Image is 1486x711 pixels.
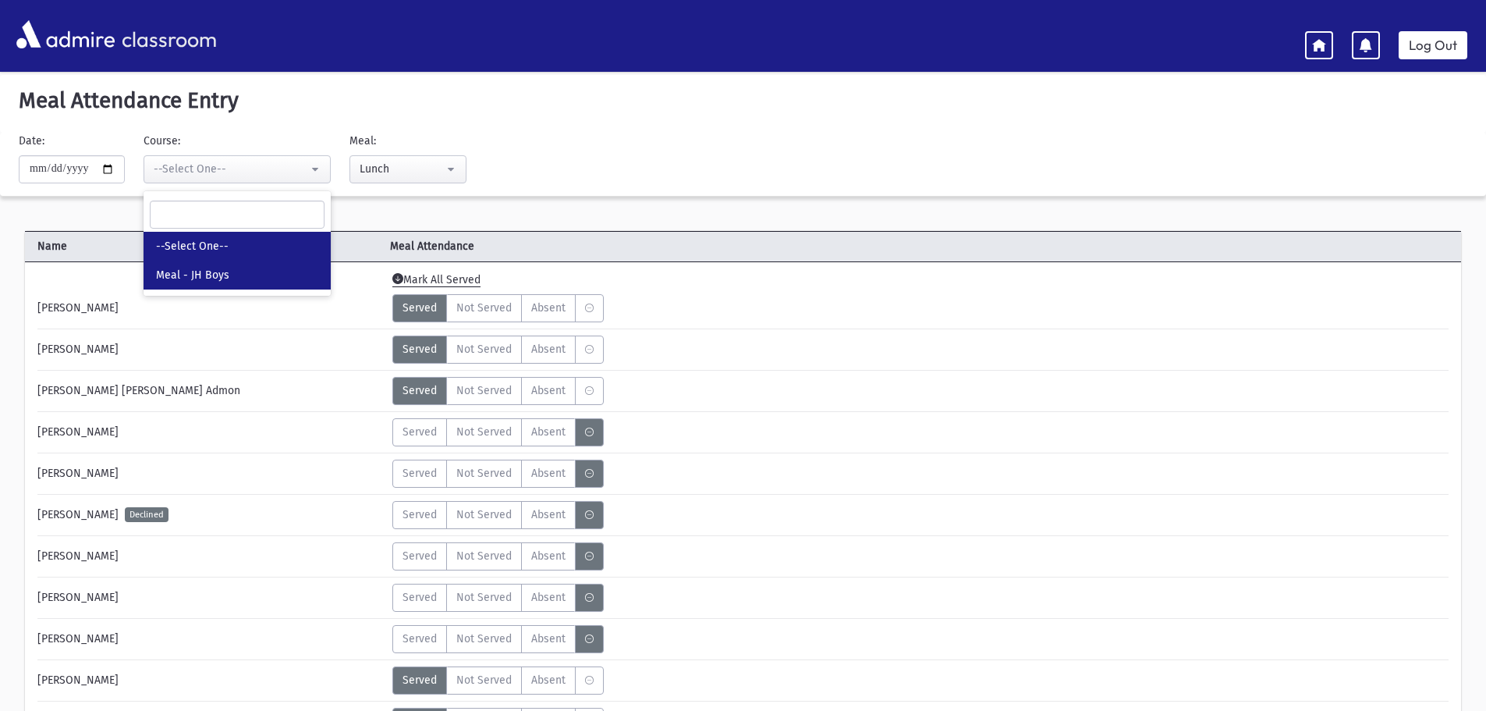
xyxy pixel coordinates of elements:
span: Absent [531,672,566,688]
span: [PERSON_NAME] [37,300,119,316]
span: Not Served [456,548,512,564]
span: Name [25,238,384,254]
span: Served [403,507,437,523]
span: Served [403,672,437,688]
span: Not Served [456,507,512,523]
div: MeaStatus [392,501,604,529]
span: Not Served [456,589,512,606]
span: Meal - JH Boys [156,268,229,283]
div: MeaStatus [392,418,604,446]
span: Served [403,589,437,606]
span: Served [403,382,437,399]
span: Not Served [456,382,512,399]
span: Not Served [456,300,512,316]
div: MeaStatus [392,377,604,405]
label: Course: [144,133,180,149]
span: [PERSON_NAME] [37,548,119,564]
span: [PERSON_NAME] [PERSON_NAME] Admon [37,382,240,399]
span: Served [403,548,437,564]
span: Not Served [456,424,512,440]
a: Log Out [1399,31,1467,59]
span: Absent [531,382,566,399]
span: Absent [531,300,566,316]
span: Absent [531,631,566,647]
span: Declined [125,507,168,522]
span: Absent [531,424,566,440]
span: Served [403,300,437,316]
span: Served [403,465,437,482]
span: Not Served [456,672,512,688]
div: MeaStatus [392,625,604,653]
span: Absent [531,589,566,606]
span: Not Served [456,341,512,357]
div: MeaStatus [392,584,604,612]
label: Date: [19,133,44,149]
div: Lunch [360,161,444,177]
button: --Select One-- [144,155,331,183]
span: Mark All Served [392,273,481,287]
span: Absent [531,507,566,523]
span: Served [403,341,437,357]
span: [PERSON_NAME] [37,589,119,606]
span: [PERSON_NAME] [37,507,119,523]
span: [PERSON_NAME] [37,465,119,482]
h5: Meal Attendance Entry [12,87,1474,114]
span: Absent [531,465,566,482]
label: Meal: [349,133,376,149]
span: [PERSON_NAME] [37,424,119,440]
img: AdmirePro [12,16,119,52]
span: [PERSON_NAME] [37,631,119,647]
span: Served [403,424,437,440]
span: [PERSON_NAME] [37,341,119,357]
div: --Select One-- [154,161,308,177]
div: MeaStatus [392,336,604,364]
span: [PERSON_NAME] [37,672,119,688]
span: classroom [119,14,217,55]
button: Lunch [349,155,466,183]
span: Absent [531,548,566,564]
div: MeaStatus [392,460,604,488]
div: MeaStatus [392,667,604,695]
span: Meal Attendance [384,238,743,254]
span: Absent [531,341,566,357]
div: MeaStatus [392,294,604,322]
span: Not Served [456,631,512,647]
span: Not Served [456,465,512,482]
span: --Select One-- [156,239,229,254]
span: Served [403,631,437,647]
div: MeaStatus [392,542,604,571]
input: Search [150,201,325,229]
